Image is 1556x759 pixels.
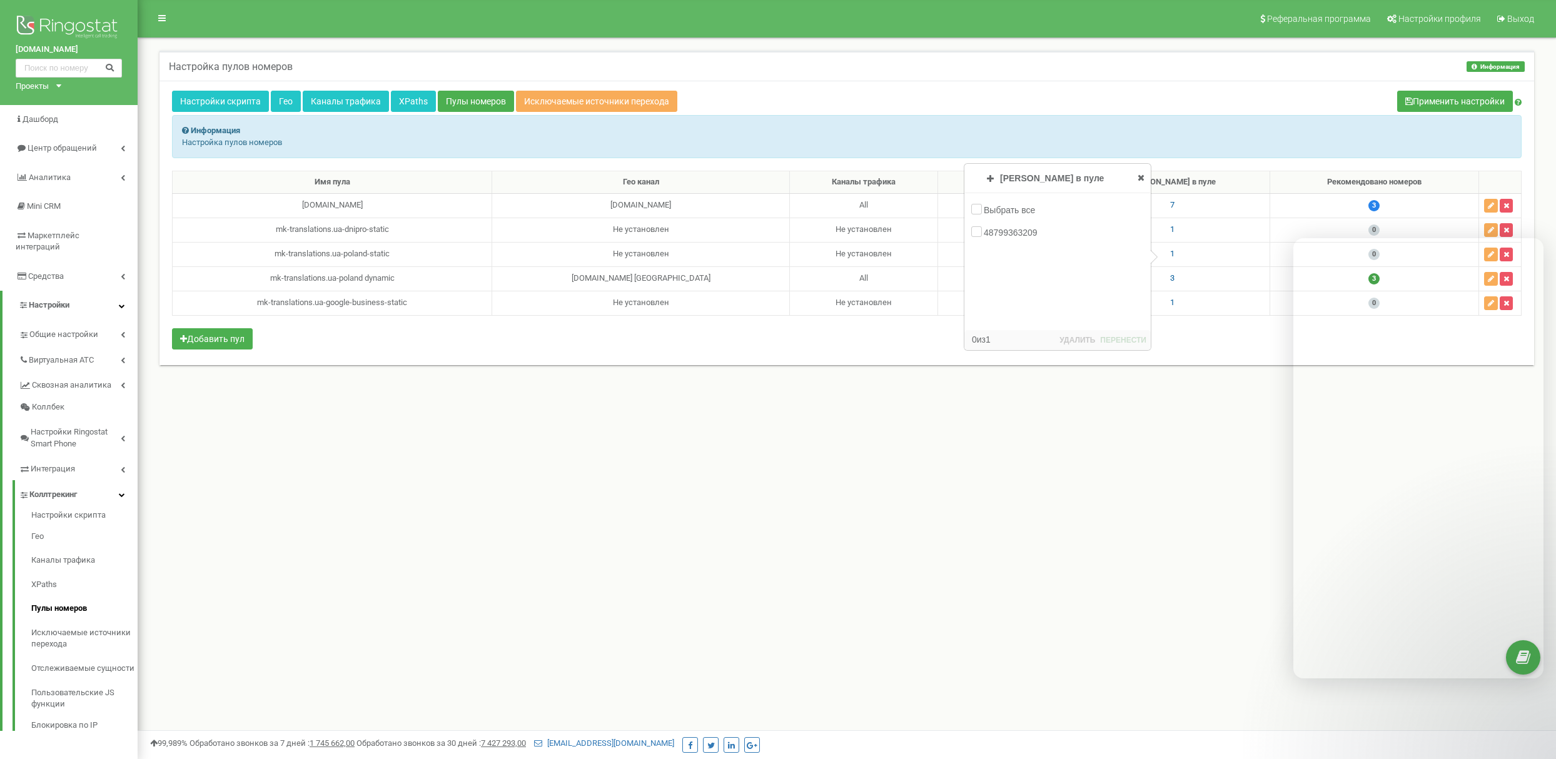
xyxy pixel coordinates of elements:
[172,328,253,349] button: Добавить пул
[1170,200,1175,209] span: 7
[178,297,487,309] div: mk-translations.ua-google-business-static
[178,273,487,284] div: mk-translations.ua-poland dynamic
[303,91,389,112] a: Каналы трафика
[1170,249,1175,258] span: 1
[178,224,487,236] div: mk-translations.ua-dnipro-static
[178,248,487,260] div: mk-translations.ua-poland-static
[29,300,69,309] span: Настройки
[19,418,138,455] a: Настройки Ringostat Smart Phone
[19,455,138,480] a: Интеграция
[937,193,1074,218] td: Динамическая
[16,231,79,252] span: Маркетплейс интеграций
[492,171,789,194] th: Гео канал
[789,171,937,194] th: Каналы трафика
[29,489,77,501] span: Коллтрекинг
[150,738,188,748] span: 99,989%
[169,61,293,73] h5: Настройка пулов номеров
[19,346,138,371] a: Виртуальная АТС
[310,738,355,748] u: 1 745 662,00
[492,291,789,315] td: Не установлен
[937,291,1074,315] td: Статическая
[789,242,937,266] td: Не установлен
[391,91,436,112] a: XPaths
[189,738,355,748] span: Обработано звонков за 7 дней :
[789,266,937,291] td: All
[28,143,97,153] span: Центр обращений
[1368,200,1380,211] span: 3
[789,193,937,218] td: All
[29,329,98,341] span: Общие настройки
[789,218,937,242] td: Не установлен
[937,171,1074,194] th: Тип подмены
[32,379,111,391] span: Сквозная аналитика
[31,426,121,450] span: Настройки Ringostat Smart Phone
[23,114,58,124] span: Дашборд
[173,171,492,194] th: Имя пула
[1467,61,1525,72] button: Информация
[492,218,789,242] td: Не установлен
[31,548,138,573] a: Каналы трафика
[16,13,122,44] img: Ringostat logo
[1293,238,1543,678] iframe: Intercom live chat
[1368,224,1380,236] span: 0
[31,510,138,525] a: Настройки скрипта
[937,218,1074,242] td: Статическая
[178,199,487,211] div: [DOMAIN_NAME]
[492,266,789,291] td: [DOMAIN_NAME] [GEOGRAPHIC_DATA]
[1170,224,1175,234] span: 1
[1513,688,1543,718] iframe: Intercom live chat
[1170,273,1175,283] span: 3
[16,81,49,93] div: Проекты
[438,91,514,112] a: Пулы номеров
[28,271,64,281] span: Средства
[356,738,526,748] span: Обработано звонков за 30 дней :
[1074,171,1270,194] th: [PERSON_NAME] в пуле
[1267,14,1371,24] span: Реферальная программа
[29,354,94,366] span: Виртуальная АТС
[1058,334,1096,347] button: УДАЛИТЬ
[29,173,71,182] span: Аналитика
[19,480,138,506] a: Коллтрекинг
[534,738,674,748] a: [EMAIL_ADDRESS][DOMAIN_NAME]
[481,738,526,748] u: 7 427 293,00
[16,59,122,78] input: Поиск по номеру
[271,91,301,112] a: Гео
[31,716,138,731] a: Блокировка по IP
[182,137,1512,149] p: Настройка пулов номеров
[31,656,138,681] a: Отслеживаемые сущности
[1099,334,1148,347] button: ПЕРЕНЕСТИ
[492,193,789,218] td: [DOMAIN_NAME]
[1397,91,1513,112] button: Применить настройки
[19,320,138,346] a: Общие настройки
[31,681,138,716] a: Пользовательские JS функции
[967,333,991,346] div: из
[31,621,138,656] a: Исключаемые источники перехода
[1000,173,1104,183] span: [PERSON_NAME] в пуле
[31,463,75,475] span: Интеграция
[492,242,789,266] td: Не установлен
[937,266,1074,291] td: Динамическая
[31,596,138,621] a: Пулы номеров
[516,91,677,112] a: Исключаемые источники перехода
[1170,298,1175,307] span: 1
[972,334,977,344] span: 0
[191,126,240,135] strong: Информация
[27,201,61,211] span: Mini CRM
[789,291,937,315] td: Не установлен
[172,91,269,112] a: Настройки скрипта
[19,371,138,396] a: Сквозная аналитика
[937,242,1074,266] td: Статическая
[3,291,138,320] a: Настройки
[1398,14,1481,24] span: Настройки профиля
[19,396,138,418] a: Коллбек
[986,334,991,344] span: 1
[31,525,138,549] a: Гео
[16,44,122,56] a: [DOMAIN_NAME]
[32,401,64,413] span: Коллбек
[984,204,1038,216] label: Выбрать все
[984,226,1041,239] label: 48799363209
[31,573,138,597] a: XPaths
[1270,171,1478,194] th: Рекомендовано номеров
[1507,14,1534,24] span: Выход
